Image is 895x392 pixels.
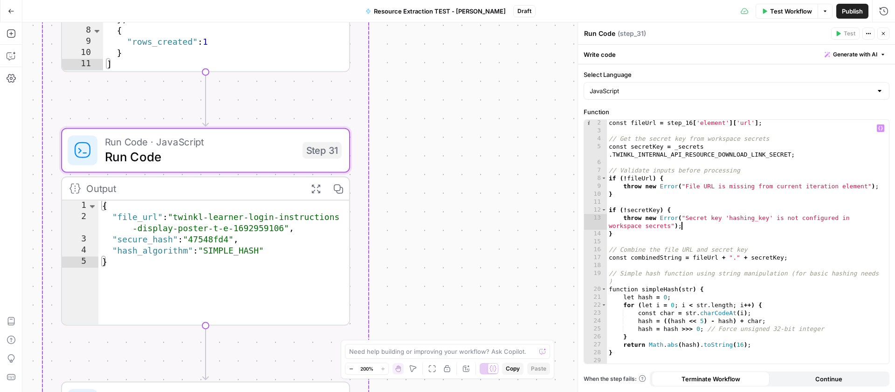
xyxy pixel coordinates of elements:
[584,143,607,158] div: 5
[770,371,888,386] button: Continue
[584,309,607,317] div: 23
[584,349,607,357] div: 28
[87,200,97,212] span: Toggle code folding, rows 1 through 5
[62,48,103,59] div: 10
[836,4,868,19] button: Publish
[506,364,520,373] span: Copy
[584,293,607,301] div: 21
[601,206,606,214] span: Toggle code folding, rows 12 through 14
[303,142,342,158] div: Step 31
[584,317,607,325] div: 24
[62,200,98,212] div: 1
[584,254,607,261] div: 17
[360,4,511,19] button: Resource Extraction TEST - [PERSON_NAME]
[203,325,208,379] g: Edge from step_31 to step_32
[584,174,607,182] div: 8
[578,45,895,64] div: Write code
[584,325,607,333] div: 25
[584,230,607,238] div: 14
[86,181,299,196] div: Output
[584,198,607,206] div: 11
[584,285,607,293] div: 20
[601,285,606,293] span: Toggle code folding, rows 20 through 28
[584,107,889,117] label: Function
[770,7,812,16] span: Test Workflow
[821,48,889,61] button: Generate with AI
[62,234,98,245] div: 3
[844,29,855,38] span: Test
[62,256,98,268] div: 5
[527,363,550,375] button: Paste
[833,50,877,59] span: Generate with AI
[92,25,102,36] span: Toggle code folding, rows 8 through 10
[584,206,607,214] div: 12
[601,174,606,182] span: Toggle code folding, rows 8 through 10
[584,333,607,341] div: 26
[584,158,607,166] div: 6
[62,212,98,234] div: 2
[601,301,606,309] span: Toggle code folding, rows 22 through 26
[584,29,615,38] textarea: Run Code
[61,128,350,325] div: Run Code · JavaScriptRun CodeStep 31Output{ "file_url":"twinkl-learner-login-instructions -displa...
[584,261,607,269] div: 18
[584,119,592,127] span: Info, read annotations row 2
[531,364,546,373] span: Paste
[590,86,872,96] input: JavaScript
[62,245,98,256] div: 4
[584,70,889,79] label: Select Language
[105,134,295,149] span: Run Code · JavaScript
[374,7,506,16] span: Resource Extraction TEST - [PERSON_NAME]
[682,374,740,384] span: Terminate Workflow
[584,190,607,198] div: 10
[618,29,646,38] span: ( step_31 )
[584,375,646,383] a: When the step fails:
[360,365,373,372] span: 200%
[584,246,607,254] div: 16
[584,357,607,364] div: 29
[842,7,863,16] span: Publish
[815,374,842,384] span: Continue
[831,28,860,40] button: Test
[584,119,607,127] div: 2
[62,25,103,36] div: 8
[502,363,523,375] button: Copy
[584,238,607,246] div: 15
[584,269,607,285] div: 19
[203,72,208,126] g: Edge from step_16 to step_31
[584,341,607,349] div: 27
[517,7,531,15] span: Draft
[584,214,607,230] div: 13
[584,135,607,143] div: 4
[584,166,607,174] div: 7
[584,301,607,309] div: 22
[584,182,607,190] div: 9
[584,127,607,135] div: 3
[105,147,295,166] span: Run Code
[62,59,103,70] div: 11
[62,36,103,48] div: 9
[756,4,818,19] button: Test Workflow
